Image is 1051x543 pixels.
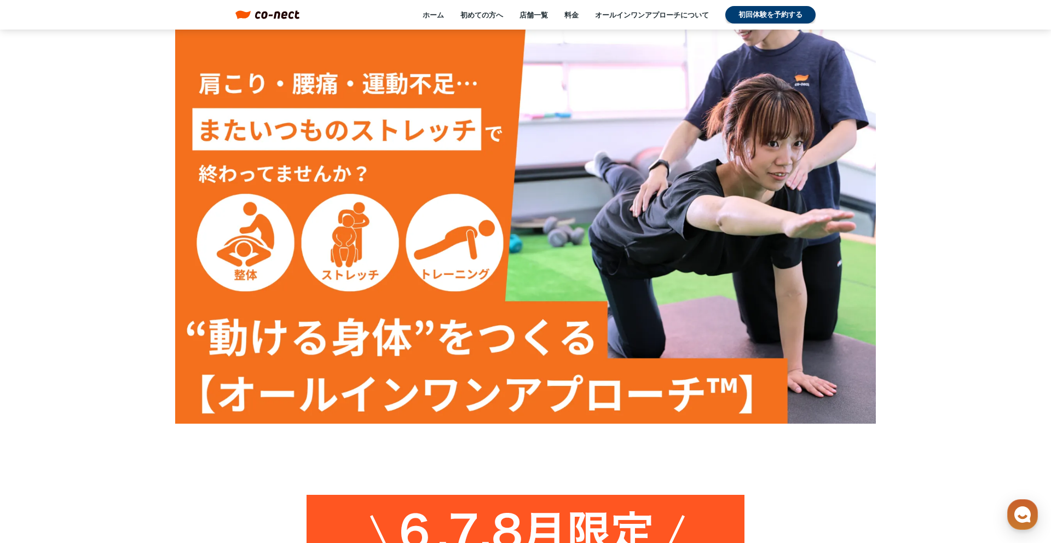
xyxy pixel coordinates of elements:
[460,10,503,20] a: 初めての方へ
[595,10,709,20] a: オールインワンアプローチについて
[519,10,548,20] a: 店舗一覧
[725,6,816,24] a: 初回体験を予約する
[564,10,579,20] a: 料金
[423,10,444,20] a: ホーム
